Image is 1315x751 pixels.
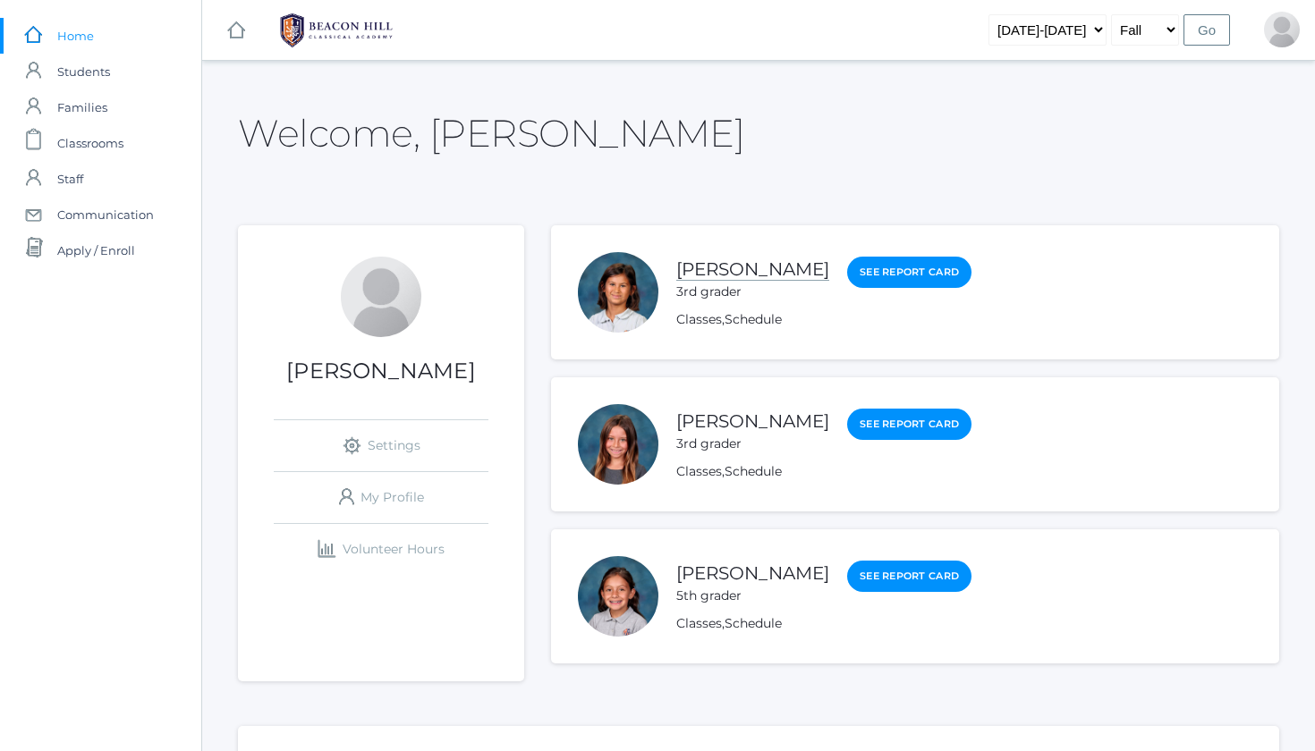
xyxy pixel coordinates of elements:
[57,197,154,232] span: Communication
[269,8,403,53] img: 1_BHCALogos-05.png
[57,54,110,89] span: Students
[676,614,971,633] div: ,
[578,404,658,485] div: Evangeline Ewing
[238,113,744,154] h2: Welcome, [PERSON_NAME]
[676,586,829,605] div: 5th grader
[1264,12,1300,47] div: Laura Ewing
[57,89,107,125] span: Families
[847,257,971,288] a: See Report Card
[676,410,829,432] a: [PERSON_NAME]
[578,556,658,637] div: Esperanza Ewing
[274,420,488,471] a: Settings
[676,258,829,281] a: [PERSON_NAME]
[57,125,123,161] span: Classrooms
[57,161,83,197] span: Staff
[676,310,971,329] div: ,
[341,257,421,337] div: Laura Ewing
[1183,14,1230,46] input: Go
[725,463,782,479] a: Schedule
[57,18,94,54] span: Home
[676,435,829,453] div: 3rd grader
[676,283,829,301] div: 3rd grader
[57,232,135,268] span: Apply / Enroll
[238,359,524,383] h1: [PERSON_NAME]
[274,472,488,523] a: My Profile
[725,615,782,631] a: Schedule
[676,463,722,479] a: Classes
[578,252,658,333] div: Adella Ewing
[274,524,488,575] a: Volunteer Hours
[676,462,971,481] div: ,
[847,409,971,440] a: See Report Card
[725,311,782,327] a: Schedule
[847,561,971,592] a: See Report Card
[676,615,722,631] a: Classes
[676,562,829,584] a: [PERSON_NAME]
[676,311,722,327] a: Classes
